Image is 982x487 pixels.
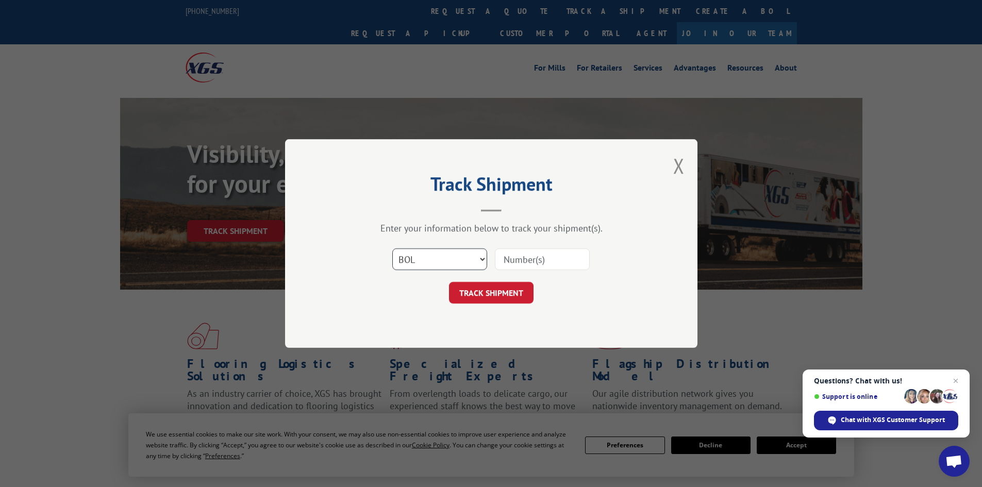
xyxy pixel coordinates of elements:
[673,152,685,179] button: Close modal
[495,248,590,270] input: Number(s)
[841,415,945,425] span: Chat with XGS Customer Support
[337,222,646,234] div: Enter your information below to track your shipment(s).
[814,377,958,385] span: Questions? Chat with us!
[449,282,534,304] button: TRACK SHIPMENT
[939,446,970,477] div: Open chat
[814,411,958,430] div: Chat with XGS Customer Support
[950,375,962,387] span: Close chat
[814,393,901,400] span: Support is online
[337,177,646,196] h2: Track Shipment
